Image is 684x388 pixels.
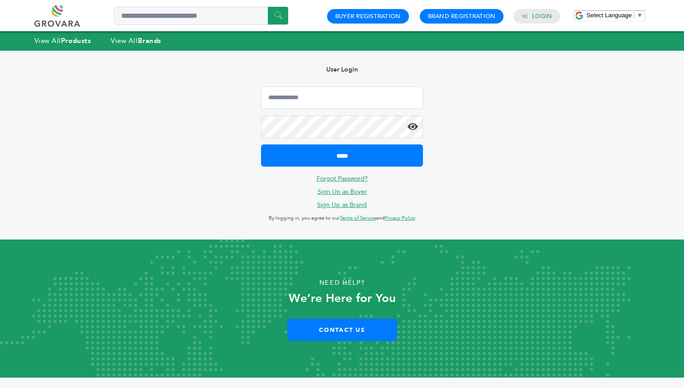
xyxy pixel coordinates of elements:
p: By logging in, you agree to our and [261,213,423,224]
a: Privacy Policy [385,215,415,221]
strong: Brands [138,36,161,45]
input: Search a product or brand... [114,7,288,25]
a: Forgot Password? [317,174,368,183]
input: Password [261,115,423,138]
a: View AllProducts [34,36,91,45]
a: Contact Us [287,319,397,341]
a: Brand Registration [428,12,496,20]
input: Email Address [261,86,423,109]
a: Sign Up as Buyer [318,187,367,196]
strong: We’re Here for You [289,290,396,307]
a: Select Language​ [586,12,642,19]
a: View AllBrands [111,36,161,45]
p: Need Help? [34,276,650,290]
a: Sign Up as Brand [317,201,367,209]
a: Terms of Service [340,215,376,221]
strong: Products [61,36,91,45]
a: Login [532,12,552,20]
span: ▼ [636,12,642,19]
b: User Login [326,65,358,74]
a: Buyer Registration [335,12,401,20]
span: Select Language [586,12,632,19]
